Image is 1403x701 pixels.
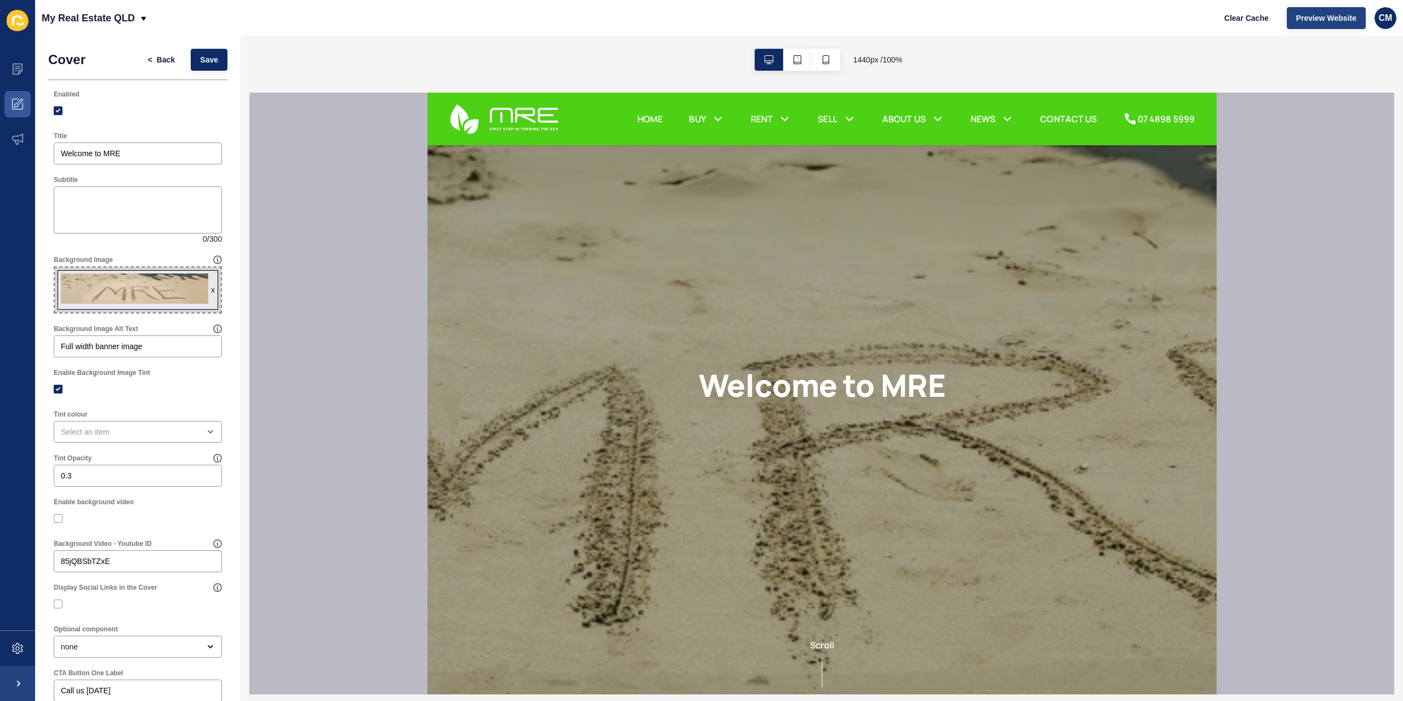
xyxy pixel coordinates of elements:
a: HOME [210,20,236,33]
div: Scroll [4,546,785,595]
label: Background Image Alt Text [54,324,138,333]
button: Clear Cache [1215,7,1278,29]
a: BUY [261,20,278,33]
a: RENT [323,20,346,33]
label: Enable background video [54,498,134,506]
label: Enable Background Image Tint [54,368,150,377]
span: / [207,233,209,244]
div: x [211,284,215,295]
h1: Cover [48,52,85,67]
label: Tint colour [54,410,88,419]
span: Back [157,54,175,65]
span: < [148,54,152,65]
label: Subtitle [54,175,78,184]
span: 1440 px / 100 % [853,54,903,65]
span: 300 [209,233,222,244]
div: open menu [54,421,222,443]
a: NEWS [543,20,568,33]
span: 0 [203,233,207,244]
p: My Real Estate QLD [42,4,135,32]
a: SELL [390,20,410,33]
a: 07 4898 5999 [696,20,768,33]
button: <Back [139,49,185,71]
button: Preview Website [1287,7,1366,29]
label: Background Video - Youtube ID [54,539,152,548]
div: 07 4898 5999 [710,20,768,33]
label: Enabled [54,90,79,99]
label: Tint Opacity [54,454,92,463]
span: Save [200,54,218,65]
label: Background Image [54,255,113,264]
img: My Real Estate Queensland Logo [22,11,132,42]
h1: Welcome to MRE [271,274,518,311]
label: Display Social Links in the Cover [54,583,157,592]
a: CONTACT US [613,20,669,33]
label: Optional component [54,625,118,634]
label: Title [54,132,67,140]
label: CTA Button One Label [54,669,123,677]
a: ABOUT US [455,20,498,33]
button: Save [191,49,227,71]
span: Preview Website [1296,13,1356,24]
span: Clear Cache [1224,13,1269,24]
div: open menu [54,636,222,658]
span: CM [1379,13,1393,24]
